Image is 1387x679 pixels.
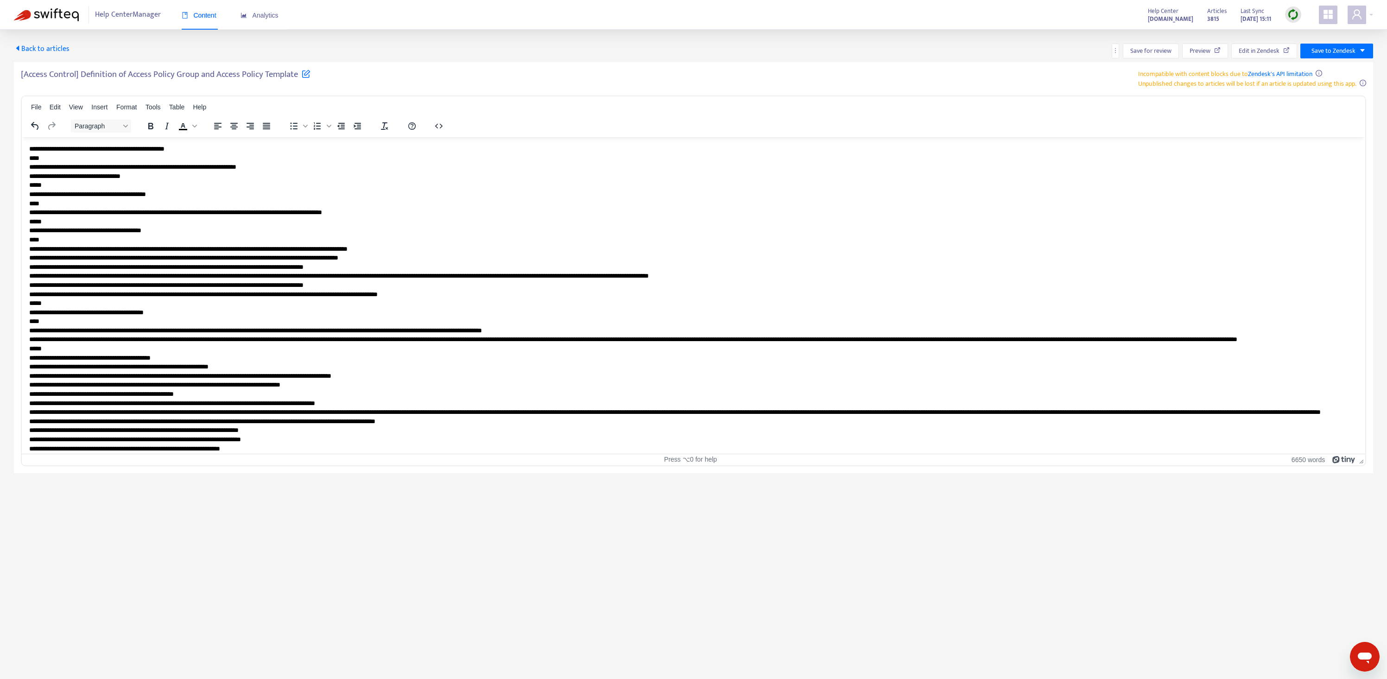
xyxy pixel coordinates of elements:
span: Table [169,103,184,111]
button: Increase indent [349,120,365,133]
a: Powered by Tiny [1332,456,1355,463]
span: Unpublished changes to articles will be lost if an article is updated using this app. [1138,78,1356,89]
span: Save to Zendesk [1311,46,1355,56]
iframe: Button to launch messaging window, conversation in progress [1350,642,1380,672]
button: more [1112,44,1119,58]
span: Articles [1207,6,1227,16]
button: Save for review [1123,44,1179,58]
span: caret-down [1359,47,1366,54]
button: 6650 words [1292,456,1325,463]
button: Bold [143,120,158,133]
span: info-circle [1316,70,1322,76]
strong: [DOMAIN_NAME] [1148,14,1193,24]
h5: [Access Control] Definition of Access Policy Group and Access Policy Template [21,69,310,85]
span: Save for review [1130,46,1172,56]
div: Press ⌥0 for help [469,456,912,463]
img: sync.dc5367851b00ba804db3.png [1287,9,1299,20]
button: Align center [226,120,242,133]
span: File [31,103,42,111]
span: area-chart [241,12,247,19]
button: Align right [242,120,258,133]
button: Undo [27,120,43,133]
span: Tools [146,103,161,111]
span: Paragraph [75,122,120,130]
span: Edit [50,103,61,111]
button: Decrease indent [333,120,349,133]
span: more [1112,47,1119,54]
a: Zendesk's API limitation [1248,69,1312,79]
span: Analytics [241,12,279,19]
button: Save to Zendeskcaret-down [1300,44,1373,58]
button: Help [404,120,420,133]
div: Numbered list [310,120,333,133]
span: Help [193,103,206,111]
span: Content [182,12,216,19]
span: book [182,12,188,19]
strong: 3815 [1207,14,1219,24]
button: Justify [259,120,274,133]
button: Clear formatting [377,120,393,133]
button: Edit in Zendesk [1231,44,1297,58]
span: info-circle [1360,80,1366,86]
button: Preview [1182,44,1228,58]
div: Press the Up and Down arrow keys to resize the editor. [1355,454,1365,465]
a: [DOMAIN_NAME] [1148,13,1193,24]
span: View [69,103,83,111]
span: Incompatible with content blocks due to [1138,69,1312,79]
span: Back to articles [14,43,70,55]
span: Edit in Zendesk [1239,46,1279,56]
button: Redo [44,120,59,133]
span: Help Center Manager [95,6,161,24]
span: Format [116,103,137,111]
div: Text color Black [175,120,198,133]
iframe: Rich Text Area [22,137,1365,454]
button: Block Paragraph [71,120,131,133]
button: Align left [210,120,226,133]
span: Insert [91,103,108,111]
span: caret-left [14,44,21,52]
span: Last Sync [1241,6,1264,16]
div: Bullet list [286,120,309,133]
span: user [1351,9,1362,20]
button: Italic [159,120,175,133]
span: Help Center [1148,6,1178,16]
span: Preview [1190,46,1210,56]
img: Swifteq [14,8,79,21]
strong: [DATE] 15:11 [1241,14,1271,24]
span: appstore [1323,9,1334,20]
